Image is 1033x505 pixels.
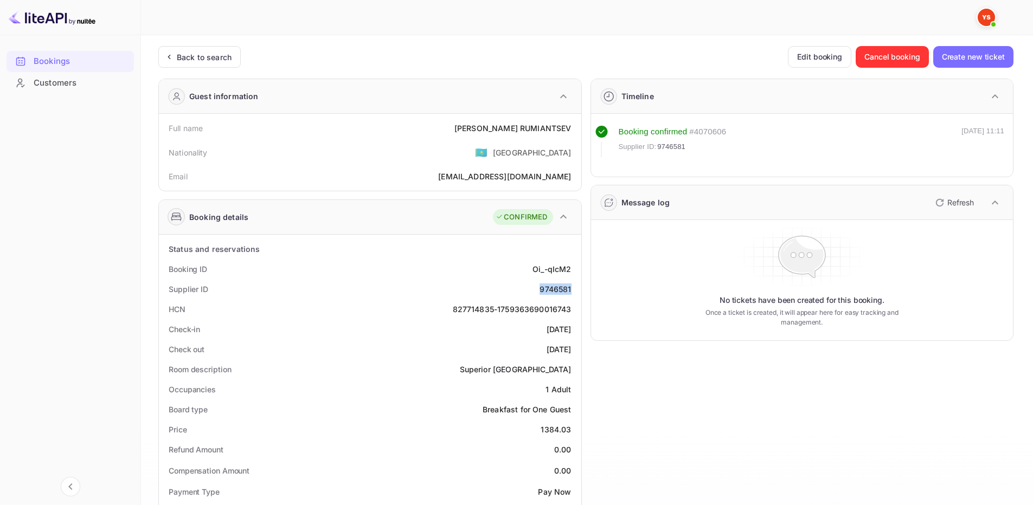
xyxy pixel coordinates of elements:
[169,344,204,355] div: Check out
[7,73,134,94] div: Customers
[619,126,688,138] div: Booking confirmed
[538,486,571,497] div: Pay Now
[546,384,571,395] div: 1 Adult
[7,51,134,72] div: Bookings
[169,303,185,315] div: HCN
[496,212,547,223] div: CONFIRMED
[169,486,220,497] div: Payment Type
[689,126,726,138] div: # 4070606
[547,344,572,355] div: [DATE]
[169,444,223,455] div: Refund Amount
[169,465,249,476] div: Compensation Amount
[7,73,134,93] a: Customers
[619,141,657,152] span: Supplier ID:
[177,51,232,63] div: Back to search
[621,90,654,102] div: Timeline
[493,147,572,158] div: [GEOGRAPHIC_DATA]
[438,171,571,182] div: [EMAIL_ADDRESS][DOMAIN_NAME]
[961,126,1004,157] div: [DATE] 11:11
[169,147,208,158] div: Nationality
[34,55,129,68] div: Bookings
[532,263,571,275] div: Oi_-qIcM2
[169,424,187,435] div: Price
[475,143,487,162] span: United States
[540,283,571,295] div: 9746581
[189,211,248,223] div: Booking details
[454,122,572,134] div: [PERSON_NAME] RUMIANTSEV
[483,404,571,415] div: Breakfast for One Guest
[189,90,259,102] div: Guest information
[169,122,203,134] div: Full name
[9,9,95,26] img: LiteAPI logo
[34,77,129,89] div: Customers
[621,197,670,208] div: Message log
[688,308,915,327] p: Once a ticket is created, it will appear here for easy tracking and management.
[554,465,572,476] div: 0.00
[7,51,134,71] a: Bookings
[856,46,929,68] button: Cancel booking
[169,384,216,395] div: Occupancies
[933,46,1013,68] button: Create new ticket
[554,444,572,455] div: 0.00
[169,263,207,275] div: Booking ID
[657,141,685,152] span: 9746581
[929,194,978,211] button: Refresh
[547,323,572,335] div: [DATE]
[169,243,260,255] div: Status and reservations
[169,364,231,375] div: Room description
[947,197,974,208] p: Refresh
[453,303,572,315] div: 827714835-1759363690016743
[541,424,571,435] div: 1384.03
[169,283,208,295] div: Supplier ID
[460,364,572,375] div: Superior [GEOGRAPHIC_DATA]
[169,404,208,415] div: Board type
[61,477,80,496] button: Collapse navigation
[720,295,884,306] p: No tickets have been created for this booking.
[788,46,851,68] button: Edit booking
[169,323,200,335] div: Check-in
[169,171,188,182] div: Email
[978,9,995,26] img: Yandex Support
